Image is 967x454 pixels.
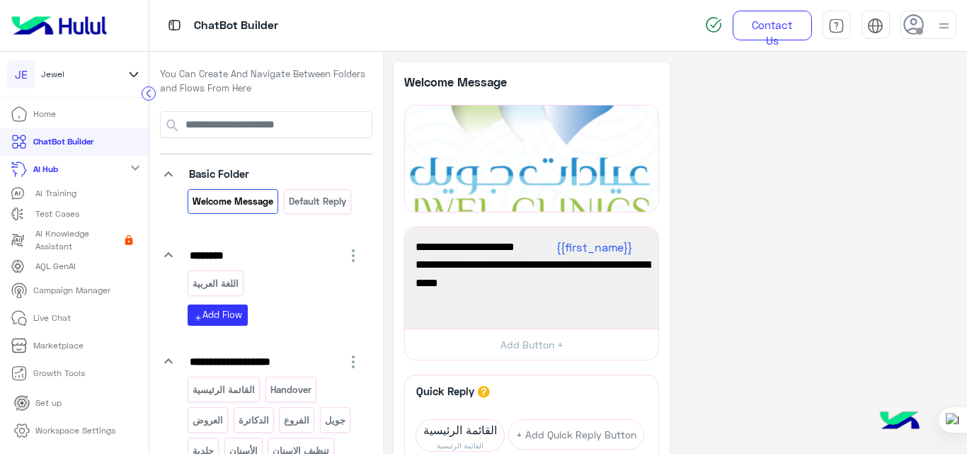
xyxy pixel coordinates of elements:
[3,390,73,417] a: Set up
[160,67,372,95] p: You Can Create And Navigate Between Folders and Flows From Here
[194,16,278,35] p: ChatBot Builder
[127,159,144,176] mat-icon: expand_more
[416,420,504,440] span: القائمة الرئيسية
[33,367,85,380] p: Growth Tools
[416,238,648,256] span: أهلاً 👋
[189,167,249,180] span: Basic Folder
[556,240,632,254] span: {{first_name}}
[508,419,644,450] button: + Add Quick Reply Button
[35,208,79,220] p: Test Cases
[269,382,312,398] p: Handover
[188,305,248,325] button: addAdd Flow
[733,11,811,40] a: Contact Us
[33,108,56,120] p: Home
[828,18,845,34] img: tab
[3,417,127,445] a: Workspace Settings
[192,412,224,429] p: العروض
[823,11,851,40] a: tab
[237,412,270,429] p: الدكاترة
[405,329,658,361] button: Add Button +
[35,397,62,409] p: Set up
[416,256,648,292] span: شكرًا لتواصلك مع عيادات [PERSON_NAME] ! وش حاب نساعدك فيه [DATE] ؟ 😊
[35,187,76,200] p: AI Training
[413,385,478,397] h6: Quick Reply
[33,339,84,352] p: Marketplace
[192,276,240,292] p: اللغة العربية
[160,246,177,263] i: keyboard_arrow_down
[160,353,177,370] i: keyboard_arrow_down
[194,314,202,322] i: add
[7,60,35,89] div: JE
[41,68,64,81] span: Jewel
[416,419,505,452] div: القائمة الرئيسية
[160,166,177,183] i: keyboard_arrow_down
[404,73,532,91] p: Welcome Message
[416,440,504,451] span: القائمة الرئيسية
[35,227,119,253] p: AI Knowledge Assistant
[35,260,76,273] p: AQL GenAI
[35,424,115,437] p: Workspace Settings
[33,135,93,148] p: ChatBot Builder
[867,18,883,34] img: tab
[324,412,346,429] p: جويل
[283,412,311,429] p: الفروع
[33,312,71,324] p: Live Chat
[192,193,275,210] p: Welcome Message
[33,284,110,297] p: Campaign Manager
[192,382,256,398] p: القائمة الرئيسية
[6,11,113,40] img: Logo
[287,193,347,210] p: Default reply
[875,397,925,447] img: hulul-logo.png
[166,16,183,34] img: tab
[935,17,953,35] img: profile
[33,163,58,176] p: AI Hub
[705,16,722,33] img: spinner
